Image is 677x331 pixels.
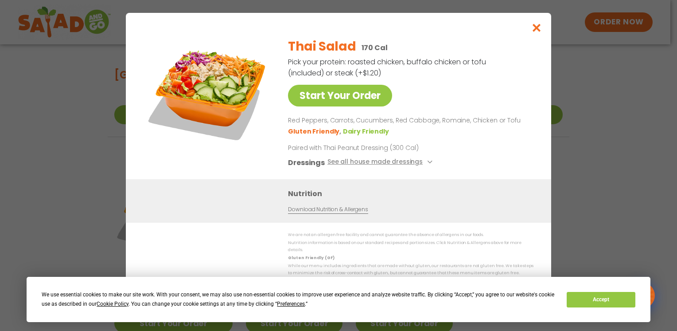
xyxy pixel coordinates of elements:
span: Preferences [277,301,305,307]
p: Nutrition information is based on our standard recipes and portion sizes. Click Nutrition & Aller... [288,240,533,253]
a: Download Nutrition & Allergens [288,205,368,213]
p: Pick your protein: roasted chicken, buffalo chicken or tofu (included) or steak (+$1.20) [288,56,487,79]
h3: Nutrition [288,188,538,199]
div: We use essential cookies to make our site work. With your consent, we may also use non-essential ... [42,290,556,309]
p: 170 Cal [362,42,388,53]
span: Cookie Policy [97,301,128,307]
p: We are not an allergen free facility and cannot guarantee the absence of allergens in our foods. [288,232,533,238]
button: Close modal [522,13,551,43]
img: Featured product photo for Thai Salad [146,31,270,155]
li: Gluten Friendly [288,126,342,136]
h2: Thai Salad [288,37,356,56]
button: See all house made dressings [327,157,435,168]
p: While our menu includes ingredients that are made without gluten, our restaurants are not gluten ... [288,263,533,276]
a: Start Your Order [288,85,392,106]
h3: Dressings [288,157,325,168]
p: Red Peppers, Carrots, Cucumbers, Red Cabbage, Romaine, Chicken or Tofu [288,115,530,126]
div: Cookie Consent Prompt [27,277,650,322]
p: Paired with Thai Peanut Dressing (300 Cal) [288,143,452,152]
li: Dairy Friendly [343,126,391,136]
button: Accept [567,292,635,307]
strong: Gluten Friendly (GF) [288,255,334,260]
